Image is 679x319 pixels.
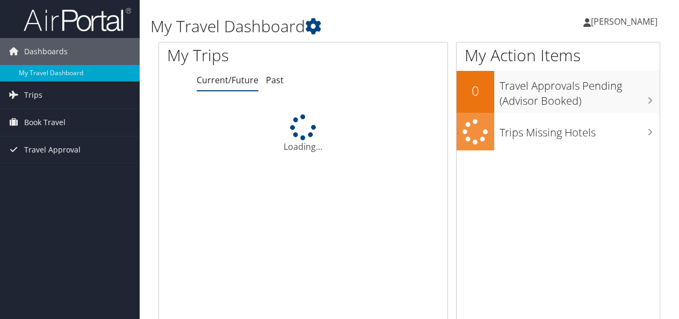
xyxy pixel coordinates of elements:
h1: My Travel Dashboard [150,15,496,38]
a: Past [266,74,284,86]
span: Book Travel [24,109,66,136]
a: Current/Future [197,74,258,86]
img: airportal-logo.png [24,7,131,32]
h1: My Trips [167,44,319,67]
h1: My Action Items [457,44,660,67]
a: 0Travel Approvals Pending (Advisor Booked) [457,71,660,112]
a: [PERSON_NAME] [583,5,668,38]
span: Dashboards [24,38,68,65]
div: Loading... [159,114,447,153]
span: Trips [24,82,42,108]
span: [PERSON_NAME] [591,16,658,27]
h2: 0 [457,82,494,100]
a: Trips Missing Hotels [457,113,660,151]
h3: Trips Missing Hotels [500,120,660,140]
h3: Travel Approvals Pending (Advisor Booked) [500,73,660,108]
span: Travel Approval [24,136,81,163]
